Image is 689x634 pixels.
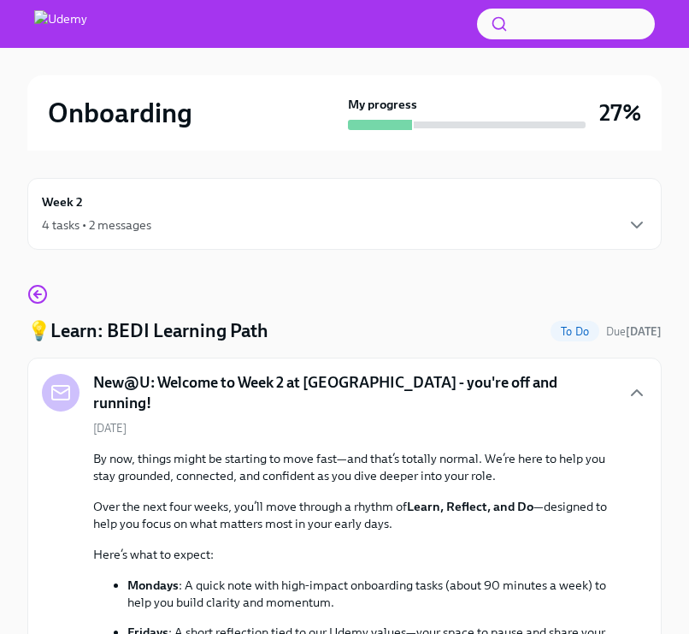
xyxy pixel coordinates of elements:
h2: Onboarding [48,96,192,130]
h3: 27% [599,98,641,128]
img: Udemy [34,10,87,38]
span: October 4th, 2025 13:00 [606,323,662,340]
p: By now, things might be starting to move fast—and that’s totally normal. We’re here to help you s... [93,450,620,484]
h4: 💡Learn: BEDI Learning Path [27,318,268,344]
span: To Do [551,325,599,338]
strong: Learn, Reflect, and Do [407,499,533,514]
div: 4 tasks • 2 messages [42,216,151,234]
strong: Mondays [127,578,179,593]
p: : A quick note with high-impact onboarding tasks (about 90 minutes a week) to help you build clar... [127,577,620,611]
span: [DATE] [93,420,127,436]
strong: [DATE] [626,325,662,338]
p: Here’s what to expect: [93,546,620,563]
h6: Week 2 [42,193,83,211]
strong: My progress [348,96,417,113]
span: Due [606,325,662,338]
p: Over the next four weeks, you’ll move through a rhythm of —designed to help you focus on what mat... [93,498,620,532]
h5: New@U: Welcome to Week 2 at [GEOGRAPHIC_DATA] - you're off and running! [93,372,613,413]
